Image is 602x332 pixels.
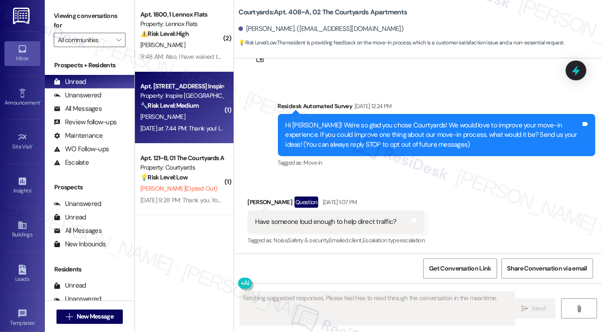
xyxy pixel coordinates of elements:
[54,118,117,127] div: Review follow-ups
[54,144,109,154] div: WO Follow-ups
[238,8,407,17] b: Courtyards: Apt. 408~A, 02 The Courtyards Apartments
[66,313,73,320] i: 
[363,236,424,244] span: Escalation type escalation
[4,174,40,198] a: Insights •
[4,130,40,154] a: Site Visit •
[240,292,515,325] textarea: Fetching suggested responses. Please feel free to read through the conversation in the meantime.
[56,310,123,324] button: New Message
[521,305,528,312] i: 
[140,153,223,163] div: Apt. 121~B, 01 The Courtyards Apartments
[54,9,126,33] label: Viewing conversations for
[140,163,223,172] div: Property: Courtyards
[54,91,101,100] div: Unanswered
[77,312,113,321] span: New Message
[295,197,318,208] div: Question
[140,41,185,49] span: [PERSON_NAME]
[288,236,329,244] span: Safety & security ,
[140,101,199,109] strong: 🔧 Risk Level: Medium
[4,262,40,286] a: Leads
[320,197,357,207] div: [DATE] 1:07 PM
[54,226,102,236] div: All Messages
[140,82,223,91] div: Apt. [STREET_ADDRESS] Inspire Homes [GEOGRAPHIC_DATA]
[13,8,31,24] img: ResiDesk Logo
[58,33,111,47] input: All communities
[116,36,121,44] i: 
[576,305,582,312] i: 
[40,98,41,105] span: •
[238,24,403,34] div: [PERSON_NAME]. ([EMAIL_ADDRESS][DOMAIN_NAME])
[286,121,581,149] div: Hi [PERSON_NAME]! We're so glad you chose Courtyards! We would love to improve your move-in exper...
[502,258,593,279] button: Share Conversation via email
[54,213,86,222] div: Unread
[4,218,40,242] a: Buildings
[4,41,40,66] a: Inbox
[140,91,223,100] div: Property: Inspire [GEOGRAPHIC_DATA]
[140,19,223,29] div: Property: Lennox Flats
[54,158,89,167] div: Escalate
[54,199,101,209] div: Unanswered
[35,319,36,325] span: •
[238,39,276,46] strong: 💡 Risk Level: Low
[32,142,34,149] span: •
[45,61,134,70] div: Prospects + Residents
[140,52,516,61] div: 9:48 AM: Also, I have waived the insurance on [PERSON_NAME] but I was still charged last month. C...
[329,236,363,244] span: Emailed client ,
[352,101,391,111] div: [DATE] 12:24 PM
[278,156,596,169] div: Tagged as:
[54,131,103,140] div: Maintenance
[255,217,396,227] div: Have someone loud enough to help direct traffic?
[140,30,189,38] strong: ⚠️ Risk Level: High
[303,159,322,166] span: Move in
[423,258,497,279] button: Get Conversation Link
[54,281,86,290] div: Unread
[4,306,40,330] a: Templates •
[247,197,424,211] div: [PERSON_NAME]
[247,234,424,247] div: Tagged as:
[140,196,583,204] div: [DATE] 9:28 PM: Thank you. You will no longer receive texts from this thread. Please reply with '...
[507,264,587,273] span: Share Conversation via email
[238,38,564,48] span: : The resident is providing feedback on the move-in process, which is a customer satisfaction iss...
[54,77,86,87] div: Unread
[429,264,491,273] span: Get Conversation Link
[140,10,223,19] div: Apt. 1800, 1 Lennox Flats
[54,104,102,114] div: All Messages
[140,113,185,121] span: [PERSON_NAME]
[512,298,555,319] button: Send
[532,304,546,313] span: Send
[45,183,134,192] div: Prospects
[273,236,288,244] span: Noise ,
[54,294,101,304] div: Unanswered
[54,240,106,249] div: New Inbounds
[45,265,134,274] div: Residents
[140,124,277,132] div: [DATE] at 7:44 PM: Thank you! I appreciate your help!
[278,101,596,114] div: Residesk Automated Survey
[31,186,32,192] span: •
[140,173,188,181] strong: 💡 Risk Level: Low
[140,184,217,192] span: [PERSON_NAME] (Opted Out)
